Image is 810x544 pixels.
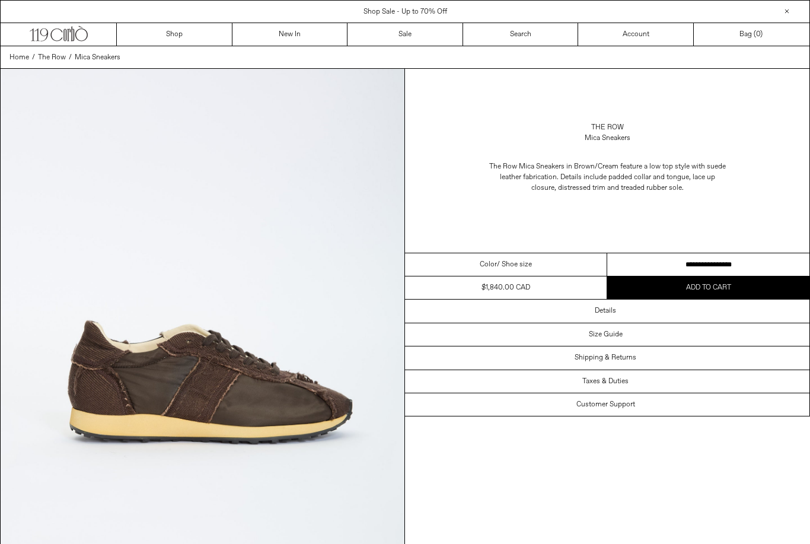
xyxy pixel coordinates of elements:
button: Add to cart [607,276,809,299]
span: / [32,52,35,63]
span: Home [9,53,29,62]
span: 0 [756,30,760,39]
a: Mica Sneakers [75,52,120,63]
h3: Customer Support [576,400,635,409]
span: The Row [38,53,66,62]
span: / Shoe size [497,259,532,270]
div: $1,840.00 CAD [481,282,530,293]
h3: Taxes & Duties [582,377,629,386]
span: Add to cart [686,283,731,292]
div: Mica Sneakers [585,133,630,144]
h3: Shipping & Returns [575,354,636,362]
a: The Row [38,52,66,63]
a: New In [232,23,348,46]
span: Mica Sneakers [75,53,120,62]
a: The Row [591,122,624,133]
a: Search [463,23,579,46]
a: Sale [347,23,463,46]
a: Account [578,23,694,46]
a: Bag () [694,23,809,46]
a: Shop Sale - Up to 70% Off [363,7,447,17]
h3: Details [595,307,616,315]
a: Shop [117,23,232,46]
span: ) [756,29,763,40]
h3: Size Guide [589,330,623,339]
span: Color [480,259,497,270]
span: / [69,52,72,63]
p: The Row Mica Sneakers in Brown/Cream feature a low top style with suede leather fabrication. Deta... [489,155,726,199]
a: Home [9,52,29,63]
